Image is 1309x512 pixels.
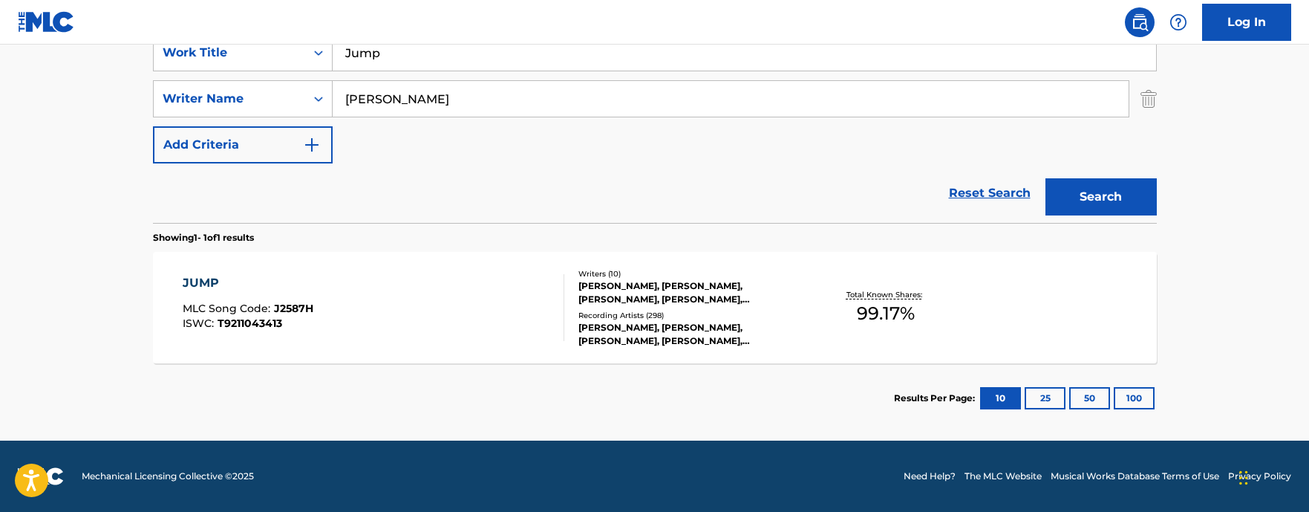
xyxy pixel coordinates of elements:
img: 9d2ae6d4665cec9f34b9.svg [303,136,321,154]
div: [PERSON_NAME], [PERSON_NAME], [PERSON_NAME], [PERSON_NAME], [PERSON_NAME], [PERSON_NAME], [PERSON... [578,279,803,306]
p: Results Per Page: [894,392,979,405]
button: 10 [980,387,1021,409]
a: Log In [1202,4,1291,41]
button: Add Criteria [153,126,333,163]
iframe: Chat Widget [1235,441,1309,512]
img: logo [18,467,64,485]
a: Musical Works Database Terms of Use [1051,470,1219,483]
a: Privacy Policy [1228,470,1291,483]
div: JUMP [183,274,313,292]
button: 50 [1069,387,1110,409]
img: search [1131,13,1149,31]
div: Help [1163,7,1193,37]
p: Total Known Shares: [846,289,926,300]
a: The MLC Website [964,470,1042,483]
div: Writers ( 10 ) [578,268,803,279]
span: Mechanical Licensing Collective © 2025 [82,470,254,483]
a: Public Search [1125,7,1155,37]
div: Drag [1239,456,1248,500]
span: J2587H [274,302,313,315]
span: T9211043413 [218,317,282,330]
span: 99.17 % [857,300,915,327]
img: help [1169,13,1187,31]
img: Delete Criterion [1140,80,1157,117]
div: Work Title [163,44,296,62]
div: Writer Name [163,90,296,108]
button: 100 [1114,387,1155,409]
a: Reset Search [941,177,1038,210]
div: [PERSON_NAME], [PERSON_NAME], [PERSON_NAME], [PERSON_NAME], [PERSON_NAME], [PERSON_NAME], [PERSON... [578,321,803,348]
span: MLC Song Code : [183,302,274,315]
span: ISWC : [183,317,218,330]
button: 25 [1025,387,1065,409]
form: Search Form [153,34,1157,223]
div: Recording Artists ( 298 ) [578,310,803,321]
img: MLC Logo [18,11,75,33]
button: Search [1045,178,1157,216]
a: JUMPMLC Song Code:J2587HISWC:T9211043413Writers (10)[PERSON_NAME], [PERSON_NAME], [PERSON_NAME], ... [153,252,1157,363]
a: Need Help? [904,470,956,483]
p: Showing 1 - 1 of 1 results [153,231,254,244]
